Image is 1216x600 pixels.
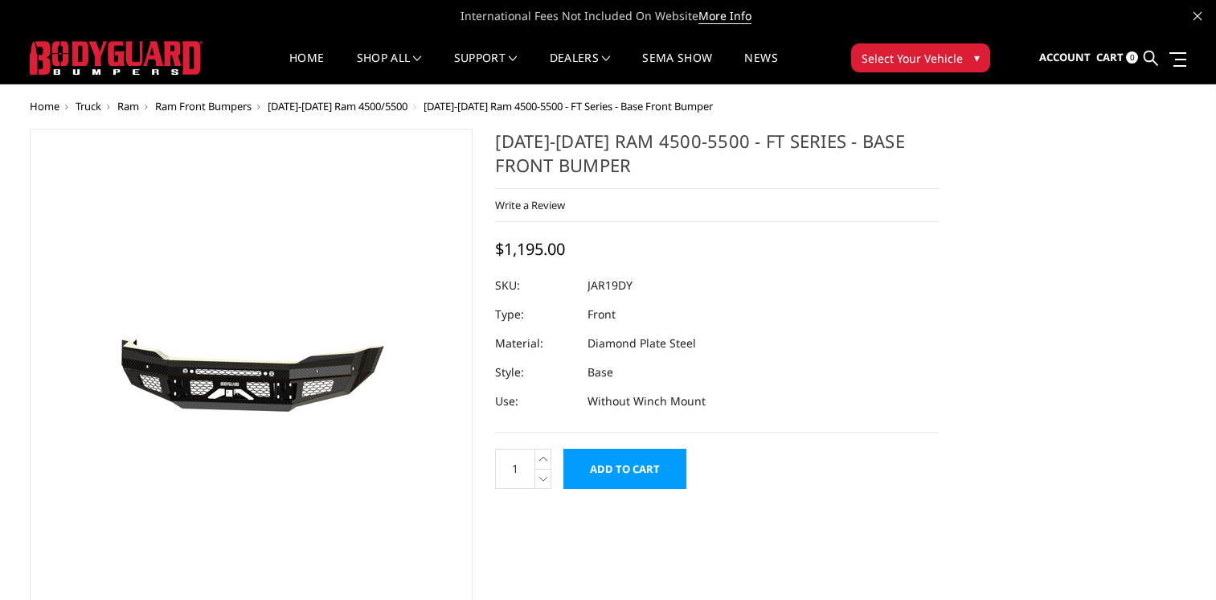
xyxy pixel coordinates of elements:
a: More Info [698,8,751,24]
span: $1,195.00 [495,238,565,260]
a: Support [454,52,518,84]
dt: Type: [495,300,575,329]
dt: Use: [495,387,575,416]
span: [DATE]-[DATE] Ram 4500-5500 - FT Series - Base Front Bumper [424,99,713,113]
a: Dealers [550,52,611,84]
img: BODYGUARD BUMPERS [30,41,203,75]
a: Account [1039,36,1091,80]
span: Account [1039,50,1091,64]
dt: Material: [495,329,575,358]
img: 2019-2025 Ram 4500-5500 - FT Series - Base Front Bumper [50,274,452,466]
span: ▾ [974,49,980,66]
a: Home [30,99,59,113]
h1: [DATE]-[DATE] Ram 4500-5500 - FT Series - Base Front Bumper [495,129,939,189]
dd: JAR19DY [588,271,633,300]
dd: Base [588,358,613,387]
a: SEMA Show [642,52,712,84]
span: Select Your Vehicle [862,50,963,67]
a: [DATE]-[DATE] Ram 4500/5500 [268,99,407,113]
a: Home [289,52,324,84]
a: Ram Front Bumpers [155,99,252,113]
dt: Style: [495,358,575,387]
dd: Front [588,300,616,329]
a: Truck [76,99,101,113]
input: Add to Cart [563,449,686,489]
a: Write a Review [495,198,565,212]
dd: Without Winch Mount [588,387,706,416]
span: 0 [1126,51,1138,64]
a: Ram [117,99,139,113]
a: News [744,52,777,84]
a: shop all [357,52,422,84]
a: Cart 0 [1096,36,1138,80]
dt: SKU: [495,271,575,300]
dd: Diamond Plate Steel [588,329,696,358]
span: Cart [1096,50,1124,64]
button: Select Your Vehicle [851,43,990,72]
